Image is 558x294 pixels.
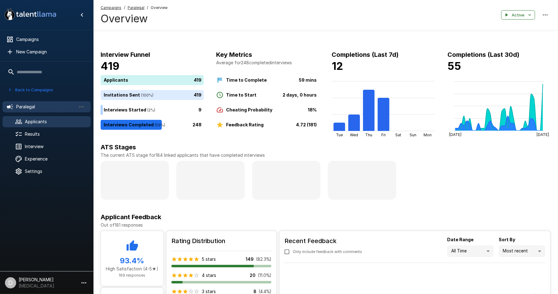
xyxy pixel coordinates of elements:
[101,51,150,58] b: Interview Funnel
[499,245,545,257] div: Most recent
[256,256,271,262] p: ( 82.3 %)
[395,133,401,137] tspan: Sat
[101,143,136,151] b: ATS Stages
[293,249,362,255] span: Only include feedback with comments
[101,60,120,72] b: 419
[250,272,256,278] p: 20
[202,272,216,278] p: 4 stars
[226,77,267,83] b: Time to Complete
[365,133,372,137] tspan: Thu
[101,152,551,158] p: The current ATS stage for 184 linked applicants that have completed interviews
[296,122,317,127] b: 4.72 (181)
[299,77,317,83] b: 59 mins
[424,133,432,137] tspan: Mon
[202,256,216,262] p: 5 stars
[350,133,358,137] tspan: Wed
[283,92,317,97] b: 2 days, 0 hours
[226,122,264,127] b: Feedback Rating
[447,51,519,58] b: Completions (Last 30d)
[501,10,535,20] button: Active
[119,273,146,278] span: 169 responses
[332,51,399,58] b: Completions (Last 7d)
[194,77,202,84] p: 419
[193,122,202,128] p: 248
[171,236,271,246] h6: Rating Distribution
[258,272,271,278] p: ( 11.0 %)
[447,237,474,242] b: Date Range
[226,107,272,112] b: Cheating Probability
[308,107,317,112] b: 18%
[284,236,367,246] h6: Recent Feedback
[101,12,168,25] h4: Overview
[499,237,515,242] b: Sort By
[537,132,549,137] tspan: [DATE]
[246,256,254,262] p: 149
[106,266,158,272] p: High Satisfaction (4-5★)
[194,92,202,98] p: 419
[101,222,551,228] p: Out of 181 responses
[226,92,256,97] b: Time to Start
[216,60,319,66] p: Average for 248 completed interviews
[447,60,461,72] b: 55
[106,256,158,266] h5: 93.4 %
[216,51,252,58] b: Key Metrics
[409,133,416,137] tspan: Sun
[447,245,494,257] div: All Time
[198,107,202,113] p: 9
[101,213,161,221] b: Applicant Feedback
[449,132,461,137] tspan: [DATE]
[332,60,343,72] b: 12
[381,133,386,137] tspan: Fri
[336,133,343,137] tspan: Tue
